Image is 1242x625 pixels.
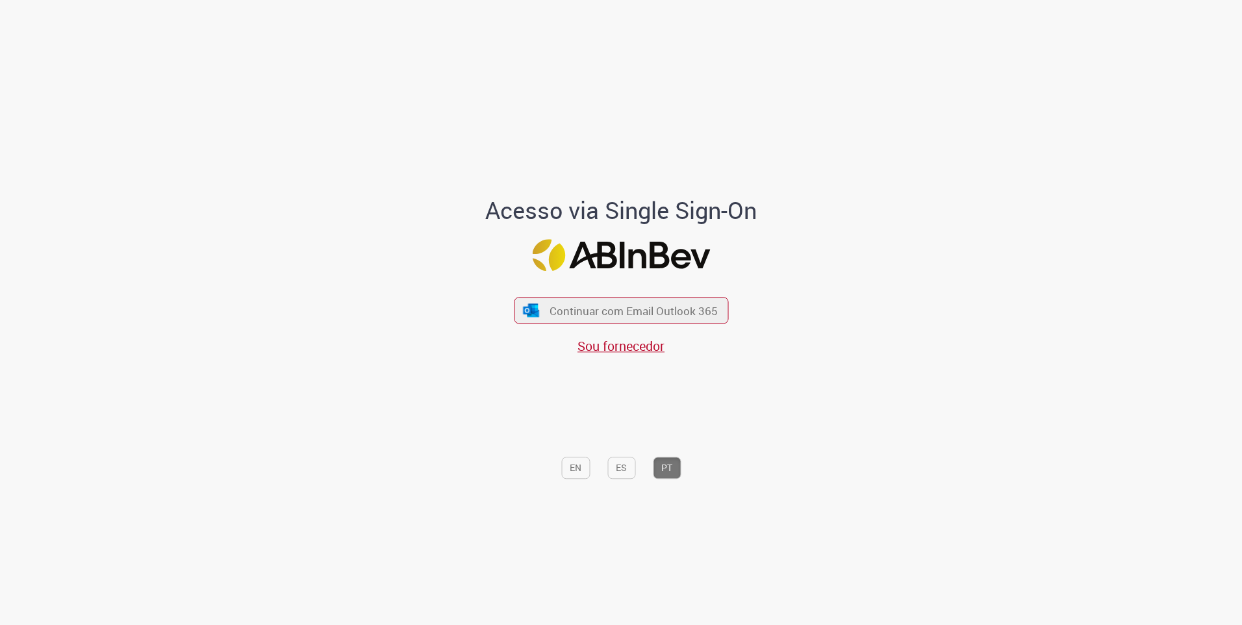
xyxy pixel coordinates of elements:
button: EN [561,457,590,479]
button: ícone Azure/Microsoft 360 Continuar com Email Outlook 365 [514,297,728,324]
img: ícone Azure/Microsoft 360 [522,303,540,317]
button: ES [607,457,635,479]
a: Sou fornecedor [577,338,665,355]
span: Continuar com Email Outlook 365 [550,303,718,318]
img: Logo ABInBev [532,239,710,271]
button: PT [653,457,681,479]
h1: Acesso via Single Sign-On [441,198,802,224]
